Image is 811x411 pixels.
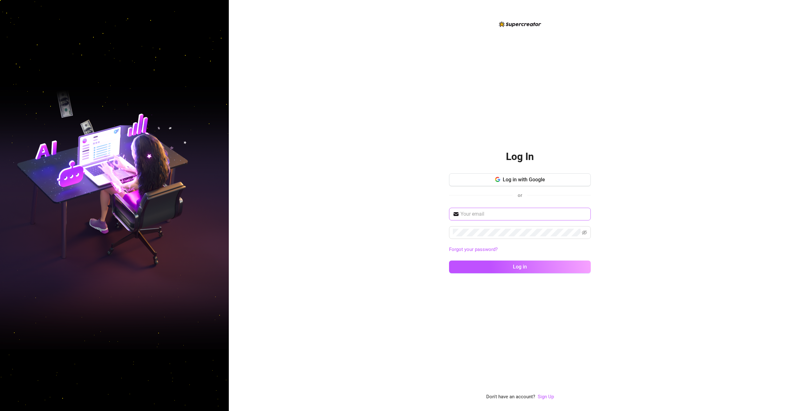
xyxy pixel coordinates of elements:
a: Forgot your password? [449,247,498,252]
button: Log in with Google [449,173,591,186]
span: Log in [513,264,527,270]
a: Sign Up [538,394,554,400]
img: logo-BBDzfeDw.svg [499,21,541,27]
span: Don't have an account? [486,393,535,401]
span: eye-invisible [582,230,587,235]
h2: Log In [506,150,534,163]
span: or [518,192,522,198]
span: Log in with Google [503,177,545,183]
a: Forgot your password? [449,246,591,254]
input: Your email [460,210,587,218]
button: Log in [449,261,591,273]
a: Sign Up [538,393,554,401]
